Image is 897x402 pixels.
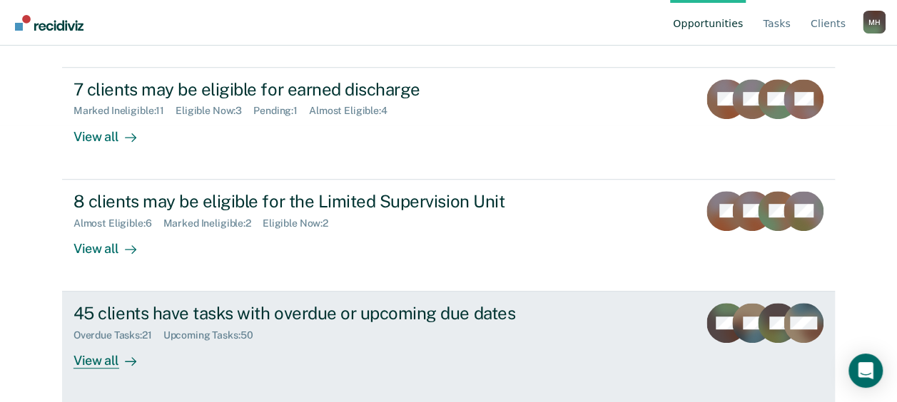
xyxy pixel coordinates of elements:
div: View all [74,117,153,145]
div: Overdue Tasks : 21 [74,329,163,341]
div: Upcoming Tasks : 50 [163,329,265,341]
div: Marked Ineligible : 11 [74,105,176,117]
div: Pending : 1 [253,105,309,117]
div: Almost Eligible : 6 [74,217,163,230]
div: 8 clients may be eligible for the Limited Supervision Unit [74,191,574,212]
a: 8 clients may be eligible for the Limited Supervision UnitAlmost Eligible:6Marked Ineligible:2Eli... [62,180,835,292]
div: 7 clients may be eligible for earned discharge [74,79,574,100]
div: Almost Eligible : 4 [309,105,399,117]
div: View all [74,341,153,369]
div: Open Intercom Messenger [848,354,883,388]
div: Marked Ineligible : 2 [163,217,263,230]
div: Eligible Now : 2 [263,217,340,230]
button: Profile dropdown button [863,11,886,33]
div: View all [74,229,153,257]
div: M H [863,11,886,33]
div: 45 clients have tasks with overdue or upcoming due dates [74,303,574,324]
div: Eligible Now : 3 [176,105,253,117]
img: Recidiviz [15,15,83,31]
a: 7 clients may be eligible for earned dischargeMarked Ineligible:11Eligible Now:3Pending:1Almost E... [62,68,835,180]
